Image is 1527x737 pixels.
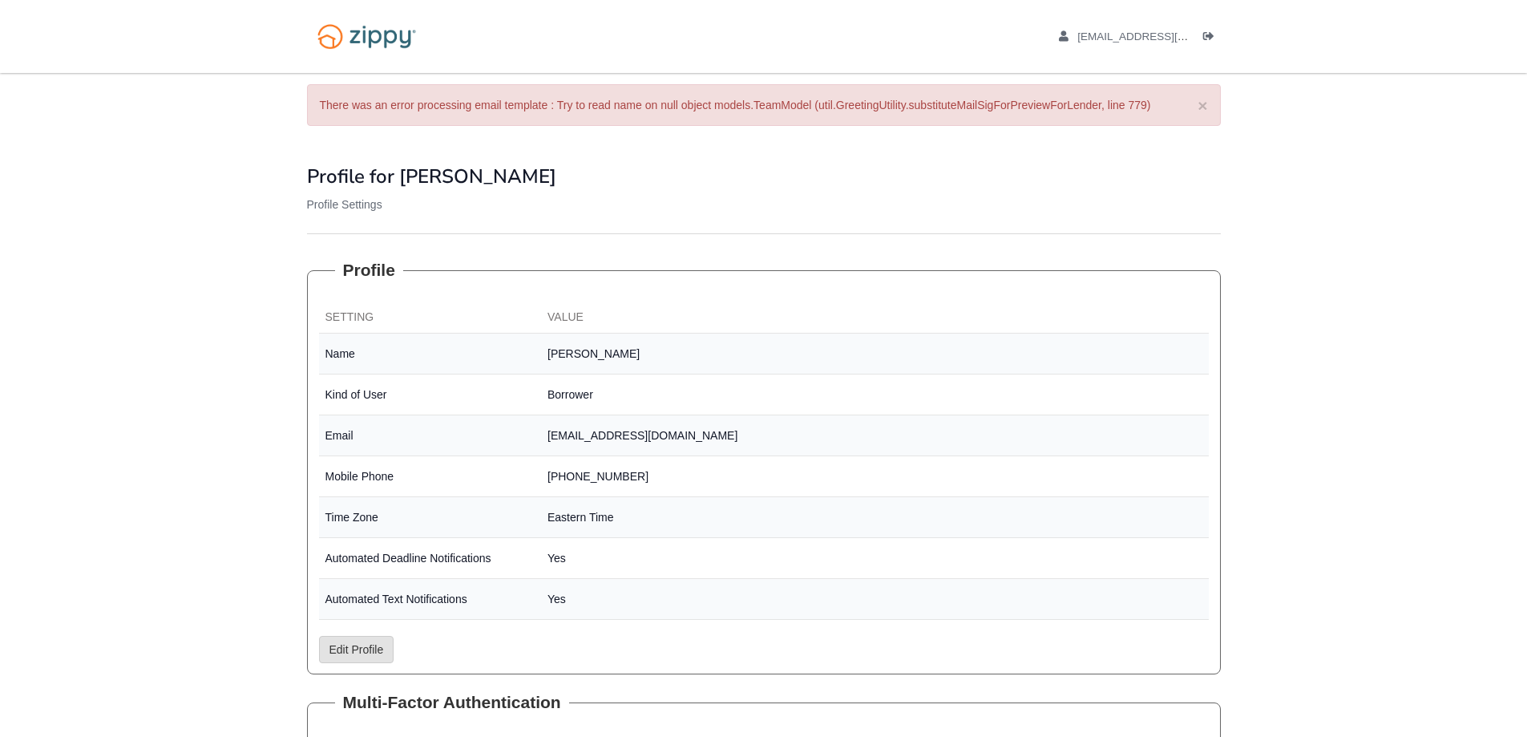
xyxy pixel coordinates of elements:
div: There was an error processing email template : Try to read name on null object models.TeamModel (... [307,84,1221,126]
p: Profile Settings [307,196,1221,213]
td: Eastern Time [541,497,1209,538]
td: Name [319,334,542,375]
a: edit profile [1059,30,1262,47]
th: Setting [319,302,542,334]
a: Log out [1203,30,1221,47]
legend: Profile [335,258,403,282]
td: Time Zone [319,497,542,538]
td: Borrower [541,375,1209,415]
legend: Multi-Factor Authentication [335,690,569,715]
span: angeliquempilcher@gmail.com [1077,30,1261,43]
td: Yes [541,579,1209,620]
img: Logo [307,16,426,57]
th: Value [541,302,1209,334]
td: Yes [541,538,1209,579]
td: [EMAIL_ADDRESS][DOMAIN_NAME] [541,415,1209,456]
td: Automated Deadline Notifications [319,538,542,579]
td: Email [319,415,542,456]
td: [PERSON_NAME] [541,334,1209,375]
button: × [1198,97,1207,114]
td: [PHONE_NUMBER] [541,456,1209,497]
h1: Profile for [PERSON_NAME] [307,166,1221,187]
a: Edit Profile [319,636,394,663]
td: Mobile Phone [319,456,542,497]
td: Automated Text Notifications [319,579,542,620]
td: Kind of User [319,375,542,415]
